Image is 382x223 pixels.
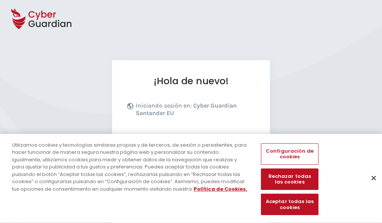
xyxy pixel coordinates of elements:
button: Aceptar todas las cookies [261,194,318,215]
b: Cyber Guardian Santander EU [136,102,237,117]
a: Más información sobre su privacidad, se abre en una nueva pestaña [194,185,247,193]
h1: ¡Hola de nuevo! [127,75,255,87]
p: Iniciando sesión en: [136,102,253,121]
button: Rechazar todas las cookies [261,169,318,190]
button: Cerrar [365,170,382,186]
button: Configuración de cookies [261,143,318,165]
div: Utilizamos cookies y tecnologías similares propias y de terceros, de sesión o persistentes, para ... [12,141,250,193]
